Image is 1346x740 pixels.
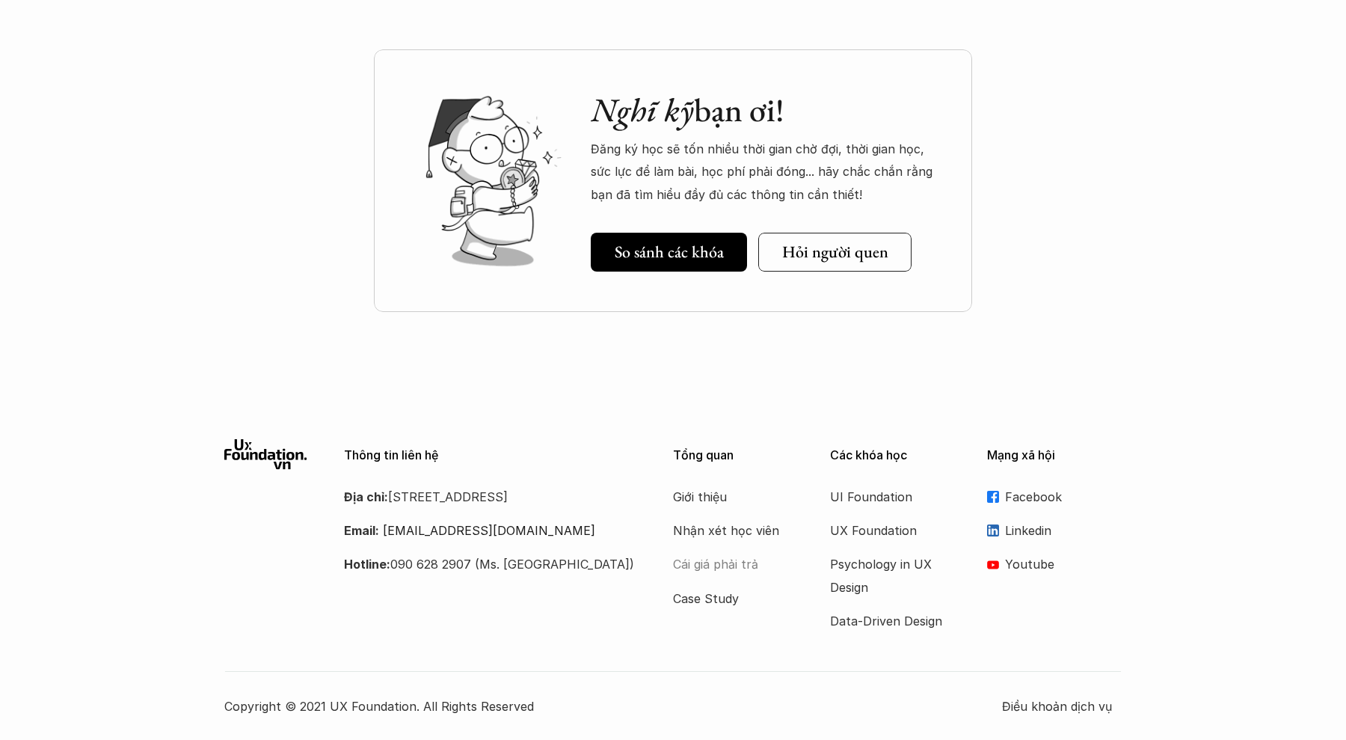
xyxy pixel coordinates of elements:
[1005,486,1122,508] p: Facebook
[344,553,636,575] p: 090 628 2907 (Ms. [GEOGRAPHIC_DATA])
[224,695,1002,718] p: Copyright © 2021 UX Foundation. All Rights Reserved
[987,553,1122,575] a: Youtube
[344,557,390,572] strong: Hotline:
[987,519,1122,542] a: Linkedin
[591,91,942,130] h2: bạn ơi!
[615,242,724,262] h5: So sánh các khóa
[673,519,793,542] a: Nhận xét học viên
[383,523,595,538] a: [EMAIL_ADDRESS][DOMAIN_NAME]
[673,553,793,575] a: Cái giá phải trả
[987,486,1122,508] a: Facebook
[830,610,950,632] a: Data-Driven Design
[1005,519,1122,542] p: Linkedin
[673,448,808,462] p: Tổng quan
[830,519,950,542] a: UX Foundation
[830,486,950,508] a: UI Foundation
[344,448,636,462] p: Thông tin liên hệ
[987,448,1122,462] p: Mạng xã hội
[344,489,388,504] strong: Địa chỉ:
[591,88,694,131] em: Nghĩ kỹ
[782,242,888,262] h5: Hỏi người quen
[830,553,950,599] a: Psychology in UX Design
[1002,695,1122,718] a: Điều khoản dịch vụ
[344,486,636,508] p: [STREET_ADDRESS]
[758,233,912,272] a: Hỏi người quen
[673,486,793,508] a: Giới thiệu
[673,587,793,610] a: Case Study
[344,523,379,538] strong: Email:
[830,448,965,462] p: Các khóa học
[591,138,942,206] p: Đăng ký học sẽ tốn nhiều thời gian chờ đợi, thời gian học, sức lực để làm bài, học phí phải đóng....
[591,233,747,272] a: So sánh các khóa
[1005,553,1122,575] p: Youtube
